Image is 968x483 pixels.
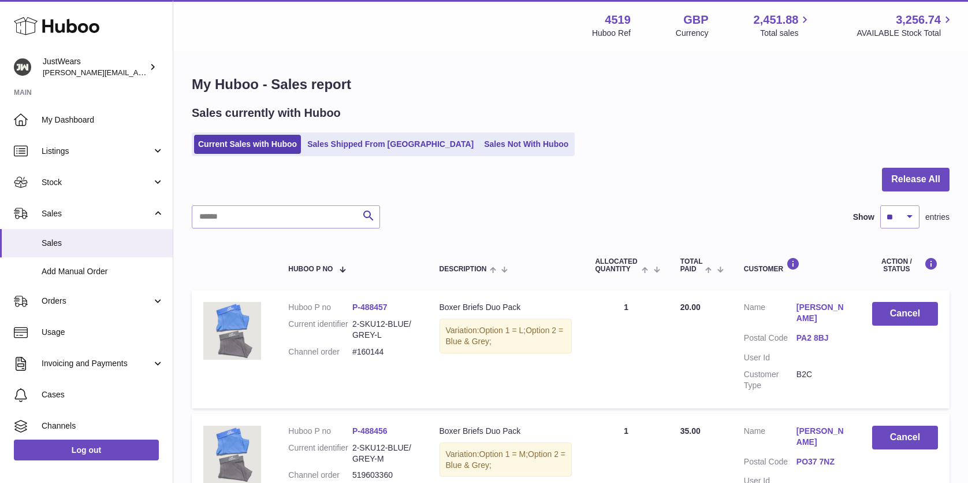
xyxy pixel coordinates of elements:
span: Option 1 = L; [479,326,526,335]
button: Release All [882,168,950,191]
span: Sales [42,208,152,219]
dt: Current identifier [288,319,352,341]
dd: 2-SKU12-BLUE/GREY-M [352,443,416,464]
span: ALLOCATED Quantity [595,258,639,273]
span: Cases [42,389,164,400]
dt: User Id [744,352,796,363]
dt: Postal Code [744,456,796,470]
button: Cancel [872,302,938,326]
a: P-488457 [352,303,388,312]
img: 45191661907694.jpg [203,302,261,360]
dd: #160144 [352,346,416,357]
a: Current Sales with Huboo [194,135,301,154]
div: Boxer Briefs Duo Pack [440,426,572,437]
span: AVAILABLE Stock Total [857,28,954,39]
div: Boxer Briefs Duo Pack [440,302,572,313]
span: 35.00 [680,426,701,436]
img: josh@just-wears.com [14,58,31,76]
span: Orders [42,296,152,307]
div: JustWears [43,56,147,78]
dt: Huboo P no [288,302,352,313]
a: PO37 7NZ [796,456,849,467]
div: Action / Status [872,257,938,273]
span: Invoicing and Payments [42,358,152,369]
dd: B2C [796,369,849,391]
dd: 2-SKU12-BLUE/GREY-L [352,319,416,341]
span: Option 1 = M; [479,449,528,459]
div: Variation: [440,319,572,353]
a: 3,256.74 AVAILABLE Stock Total [857,12,954,39]
a: Sales Not With Huboo [480,135,572,154]
a: [PERSON_NAME] [796,426,849,448]
a: Log out [14,440,159,460]
span: Total paid [680,258,703,273]
span: Usage [42,327,164,338]
span: Huboo P no [288,266,333,273]
a: PA2 8BJ [796,333,849,344]
strong: GBP [683,12,708,28]
h1: My Huboo - Sales report [192,75,950,94]
div: Huboo Ref [592,28,631,39]
dt: Postal Code [744,333,796,346]
dd: 519603360 [352,470,416,481]
a: P-488456 [352,426,388,436]
dt: Name [744,302,796,327]
span: entries [925,212,950,223]
span: 2,451.88 [754,12,799,28]
dt: Huboo P no [288,426,352,437]
span: 3,256.74 [896,12,941,28]
span: My Dashboard [42,115,164,126]
span: Add Manual Order [42,266,164,277]
div: Variation: [440,443,572,477]
span: Total sales [760,28,811,39]
label: Show [853,212,874,223]
span: Stock [42,177,152,188]
span: Description [440,266,487,273]
a: [PERSON_NAME] [796,302,849,324]
dt: Channel order [288,470,352,481]
h2: Sales currently with Huboo [192,105,341,121]
strong: 4519 [605,12,631,28]
span: 20.00 [680,303,701,312]
div: Customer [744,257,849,273]
button: Cancel [872,426,938,449]
td: 1 [583,290,668,408]
dt: Current identifier [288,443,352,464]
a: Sales Shipped From [GEOGRAPHIC_DATA] [303,135,478,154]
span: Option 2 = Blue & Grey; [446,449,566,470]
dt: Customer Type [744,369,796,391]
div: Currency [676,28,709,39]
a: 2,451.88 Total sales [754,12,812,39]
dt: Channel order [288,346,352,357]
span: Sales [42,238,164,249]
span: Channels [42,421,164,432]
span: [PERSON_NAME][EMAIL_ADDRESS][DOMAIN_NAME] [43,68,232,77]
span: Listings [42,146,152,157]
dt: Name [744,426,796,451]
